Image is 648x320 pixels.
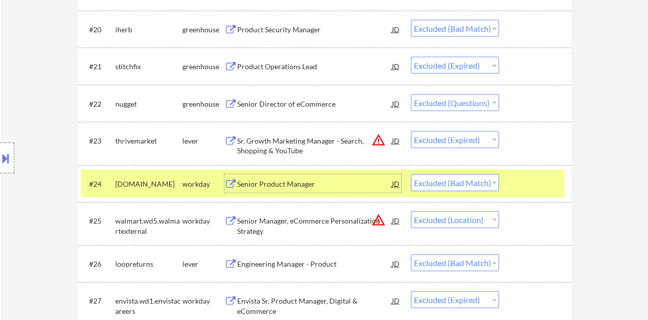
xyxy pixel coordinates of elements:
button: warning_amber [371,213,386,227]
div: lever [182,259,224,269]
button: warning_amber [371,133,386,147]
div: greenhouse [182,62,224,72]
div: #26 [89,259,107,269]
div: Senior Manager, eCommerce Personalization Strategy [237,216,392,236]
div: JD [391,291,401,310]
div: Product Security Manager [237,25,392,35]
div: workday [182,216,224,226]
div: #20 [89,25,107,35]
div: stitchfix [115,62,182,72]
div: JD [391,211,401,230]
div: Sr. Growth Marketing Manager - Search, Shopping & YouTube [237,136,392,156]
div: workday [182,179,224,189]
div: loopreturns [115,259,182,269]
div: Senior Director of eCommerce [237,99,392,109]
div: JD [391,94,401,113]
div: JD [391,254,401,273]
div: Senior Product Manager [237,179,392,189]
div: #27 [89,296,107,306]
div: JD [391,57,401,75]
div: JD [391,20,401,38]
div: JD [391,174,401,193]
div: Engineering Manager - Product [237,259,392,269]
div: envista.wd1.envistacareers [115,296,182,316]
div: greenhouse [182,25,224,35]
div: iherb [115,25,182,35]
div: greenhouse [182,99,224,109]
div: Envista Sr. Product Manager, Digital & eCommerce [237,296,392,316]
div: workday [182,296,224,306]
div: JD [391,131,401,150]
div: lever [182,136,224,146]
div: #21 [89,62,107,72]
div: Product Operations Lead [237,62,392,72]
